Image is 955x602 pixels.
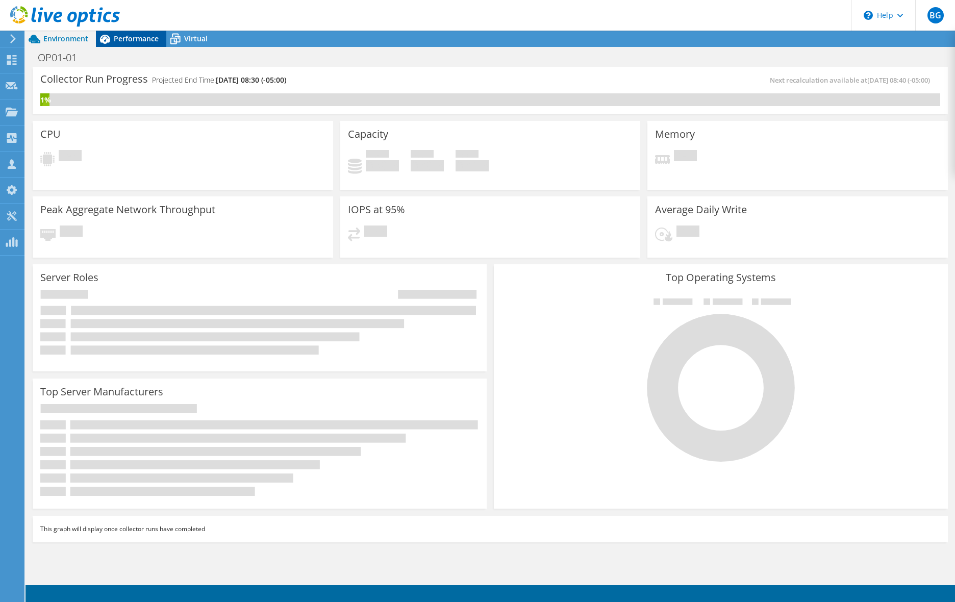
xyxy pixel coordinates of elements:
span: Used [366,150,389,160]
span: Next recalculation available at [770,76,935,85]
span: BG [927,7,944,23]
div: 1% [40,94,49,106]
div: This graph will display once collector runs have completed [33,516,948,542]
h4: 0 GiB [411,160,444,171]
span: Pending [60,225,83,239]
span: Total [456,150,479,160]
h3: Average Daily Write [655,204,747,215]
span: Environment [43,34,88,43]
h3: Capacity [348,129,388,140]
h4: Projected End Time: [152,74,286,86]
h3: Top Operating Systems [501,272,940,283]
span: Virtual [184,34,208,43]
span: Free [411,150,434,160]
h3: Server Roles [40,272,98,283]
h1: OP01-01 [33,52,93,63]
span: Pending [674,150,697,164]
h3: Memory [655,129,695,140]
h3: CPU [40,129,61,140]
svg: \n [864,11,873,20]
span: [DATE] 08:30 (-05:00) [216,75,286,85]
span: Performance [114,34,159,43]
h4: 0 GiB [366,160,399,171]
span: [DATE] 08:40 (-05:00) [867,76,930,85]
span: Pending [676,225,699,239]
h3: Top Server Manufacturers [40,386,163,397]
span: Pending [59,150,82,164]
h3: Peak Aggregate Network Throughput [40,204,215,215]
h4: 0 GiB [456,160,489,171]
h3: IOPS at 95% [348,204,405,215]
span: Pending [364,225,387,239]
